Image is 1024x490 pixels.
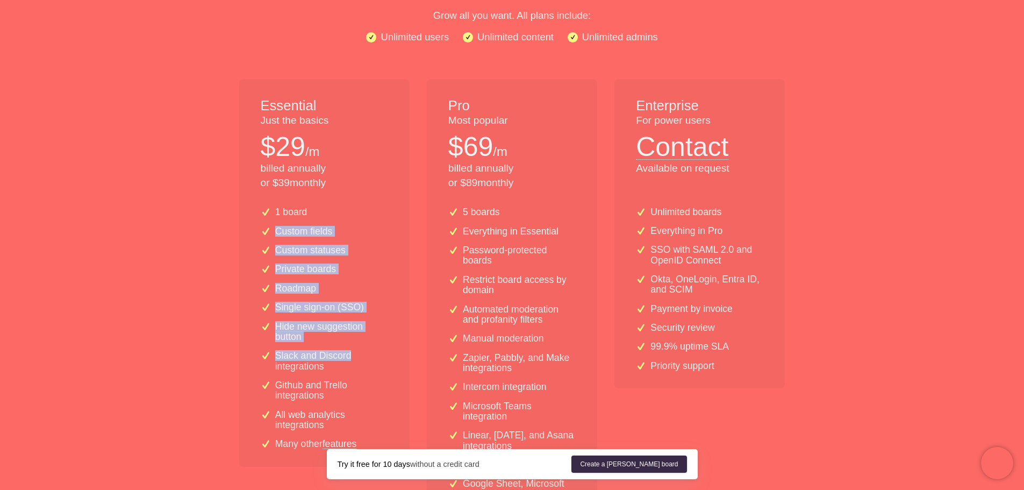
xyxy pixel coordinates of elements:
[381,29,449,45] p: Unlimited users
[275,226,333,237] p: Custom fields
[305,143,320,161] p: /m
[261,161,388,190] p: billed annually or $ 39 monthly
[463,401,576,422] p: Microsoft Teams integration
[636,161,763,176] p: Available on request
[338,460,410,468] strong: Try it free for 10 days
[275,439,357,449] p: Many other
[650,361,714,371] p: Priority support
[448,113,576,128] p: Most popular
[463,245,576,266] p: Password-protected boards
[463,207,499,217] p: 5 boards
[261,128,305,166] p: $ 29
[275,207,307,217] p: 1 board
[275,322,388,343] p: Hide new suggestion button
[650,226,722,236] p: Everything in Pro
[650,274,763,295] p: Okta, OneLogin, Entra ID, and SCIM
[275,264,336,274] p: Private boards
[448,96,576,116] h1: Pro
[463,275,576,296] p: Restrict board access by domain
[493,143,507,161] p: /m
[323,439,357,449] a: features
[168,8,856,23] p: Grow all you want. All plans include:
[338,459,572,470] div: without a credit card
[463,226,558,237] p: Everything in Essential
[448,128,493,166] p: $ 69
[463,304,576,325] p: Automated moderation and profanity filters
[650,304,733,314] p: Payment by invoice
[275,351,388,372] p: Slack and Discord integrations
[477,29,554,45] p: Unlimited content
[636,128,728,160] button: Contact
[275,245,346,255] p: Custom statuses
[636,96,763,116] h1: Enterprise
[571,456,686,473] a: Create a [PERSON_NAME] board
[463,430,576,451] p: Linear, [DATE], and Asana integrations
[275,380,388,401] p: Github and Trello integrations
[463,353,576,374] p: Zapier, Pabbly, and Make integrations
[650,245,763,266] p: SSO with SAML 2.0 and OpenID Connect
[981,447,1013,479] iframe: Chatra live chat
[261,113,388,128] p: Just the basics
[650,207,721,217] p: Unlimited boards
[582,29,658,45] p: Unlimited admins
[275,302,364,313] p: Single sign-on (SSO)
[463,382,547,392] p: Intercom integration
[275,283,316,294] p: Roadmap
[275,410,388,431] p: All web analytics integrations
[636,113,763,128] p: For power users
[650,342,729,352] p: 99.9% uptime SLA
[650,323,714,333] p: Security review
[448,161,576,190] p: billed annually or $ 89 monthly
[261,96,388,116] h1: Essential
[463,333,544,344] p: Manual moderation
